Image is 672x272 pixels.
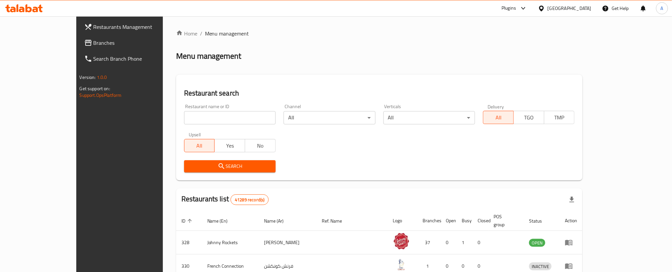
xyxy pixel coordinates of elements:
[202,231,259,254] td: Johnny Rockets
[441,211,457,231] th: Open
[94,55,183,63] span: Search Branch Phone
[486,113,511,122] span: All
[565,238,577,246] div: Menu
[94,23,183,31] span: Restaurants Management
[565,262,577,270] div: Menu
[207,217,236,225] span: Name (En)
[80,73,96,82] span: Version:
[205,30,249,37] span: Menu management
[184,160,276,172] button: Search
[181,217,194,225] span: ID
[529,263,552,270] span: INACTIVE
[231,197,268,203] span: 41289 record(s)
[488,104,504,109] label: Delivery
[457,231,473,254] td: 1
[529,217,551,225] span: Status
[473,211,489,231] th: Closed
[80,84,110,93] span: Get support on:
[200,30,202,37] li: /
[560,211,582,231] th: Action
[513,111,544,124] button: TGO
[383,111,475,124] div: All
[79,51,188,67] a: Search Branch Phone
[176,231,202,254] td: 328
[189,132,201,137] label: Upsell
[661,5,663,12] span: A
[544,111,575,124] button: TMP
[181,194,269,205] h2: Restaurants list
[79,19,188,35] a: Restaurants Management
[564,192,580,208] div: Export file
[418,231,441,254] td: 37
[184,111,276,124] input: Search for restaurant name or ID..
[97,73,107,82] span: 1.0.0
[393,233,410,249] img: Johnny Rockets
[457,211,473,231] th: Busy
[494,213,516,229] span: POS group
[184,88,575,98] h2: Restaurant search
[79,35,188,51] a: Branches
[388,211,418,231] th: Logo
[473,231,489,254] td: 0
[516,113,542,122] span: TGO
[248,141,273,151] span: No
[217,141,242,151] span: Yes
[245,139,276,152] button: No
[284,111,375,124] div: All
[189,162,270,170] span: Search
[502,4,516,12] div: Plugins
[418,211,441,231] th: Branches
[214,139,245,152] button: Yes
[187,141,212,151] span: All
[547,113,572,122] span: TMP
[264,217,292,225] span: Name (Ar)
[259,231,316,254] td: [PERSON_NAME]
[529,239,545,247] span: OPEN
[80,91,122,100] a: Support.OpsPlatform
[184,139,215,152] button: All
[94,39,183,47] span: Branches
[441,231,457,254] td: 0
[176,30,583,37] nav: breadcrumb
[483,111,514,124] button: All
[231,194,269,205] div: Total records count
[322,217,351,225] span: Ref. Name
[548,5,591,12] div: [GEOGRAPHIC_DATA]
[176,51,241,61] h2: Menu management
